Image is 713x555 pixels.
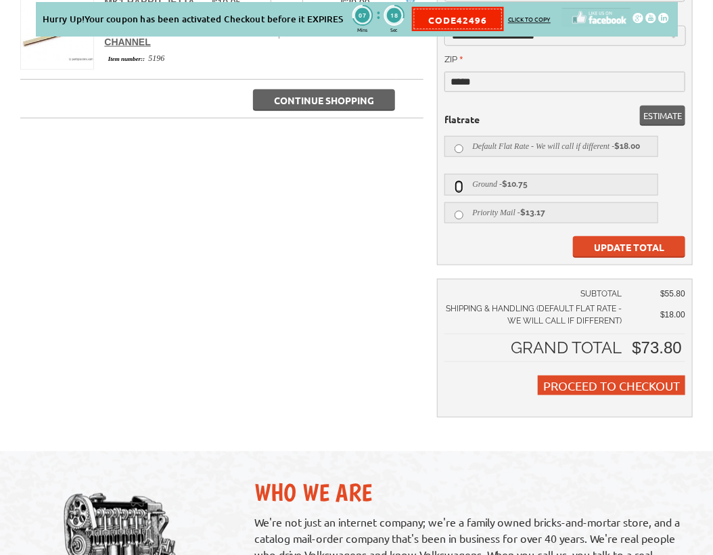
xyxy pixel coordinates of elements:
label: Default Flat Rate - We will call if different - [444,136,658,157]
div: 18 [385,6,403,24]
h2: Who We Are [254,479,683,508]
button: Estimate [640,106,685,126]
span: $18.00 [614,141,640,151]
dt: flatrate [444,112,685,126]
td: Shipping & Handling (Default Flat Rate - We will call if different) [444,301,628,334]
p: Click to copy [502,14,551,24]
span: Update Total [594,241,664,253]
div: Hurry Up!Your coupon has been activated Checkout before it EXPIRES [43,12,344,26]
span: $18.00 [660,310,685,319]
span: $55.80 [660,289,685,298]
span: Update [271,28,302,39]
button: Continue Shopping [253,89,395,111]
div: CODE42496 [414,9,503,30]
label: Zip [444,53,685,66]
span: Continue Shopping [274,94,374,106]
div: Sec [384,26,405,33]
label: Priority Mail - [444,202,658,223]
span: Proceed to Checkout [543,378,680,393]
span: Item number:: [104,54,148,64]
strong: Grand Total [511,338,622,357]
span: $73.80 [632,338,682,357]
label: Ground - [444,174,658,195]
td: Subtotal [444,286,628,301]
button: Update Total [573,236,685,258]
span: $13.17 [520,208,545,217]
span: $10.75 [502,179,528,189]
img: facebook-custom.png [562,8,630,27]
span: Estimate [643,106,682,126]
div: 07 [354,6,372,24]
div: 5196 [104,52,198,64]
button: Proceed to Checkout [538,376,685,395]
div: Mins [352,26,373,33]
